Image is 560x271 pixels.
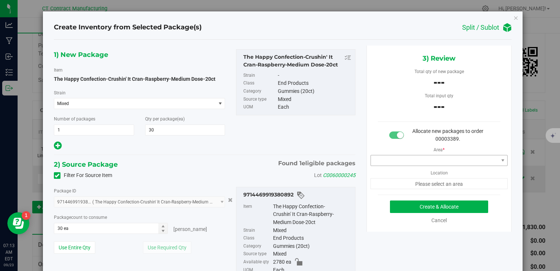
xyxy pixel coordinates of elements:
[57,101,207,106] span: Mixed
[314,172,322,178] span: Lot
[243,234,271,242] label: Class
[243,87,276,95] label: Category
[54,171,112,179] label: Filter For Source Item
[243,72,276,80] label: Strain
[278,103,351,111] div: Each
[158,223,167,229] span: Increase value
[390,200,488,213] button: Create & Allocate
[243,203,271,227] label: Item
[54,49,108,60] span: 1) New Package
[54,23,202,32] h4: Create Inventory from Selected Package(s)
[173,226,207,232] span: [PERSON_NAME]
[273,258,291,266] span: 2780 ea
[54,90,66,96] label: Strain
[243,191,351,200] div: 9714469919380892
[54,188,76,194] span: Package ID
[278,159,355,168] span: Found eligible packages
[243,79,276,87] label: Class
[243,258,271,266] label: Available qty
[54,125,134,135] input: 1
[415,69,464,74] span: Total qty of new package
[54,215,107,220] span: Package to consume
[278,87,351,95] div: Gummies (20ct)
[54,159,118,170] span: 2) Source Package
[412,128,483,142] span: Allocate new packages to order 00003389.
[278,79,351,87] div: End Products
[434,101,445,112] span: ---
[273,203,351,227] div: The Happy Confection-Crushin' It Cran-Raspberry-Medium Dose-20ct
[273,250,351,258] div: Mixed
[226,195,235,205] button: Cancel button
[423,53,456,64] span: 3) Review
[278,72,351,80] div: -
[273,234,351,242] div: End Products
[54,116,95,122] span: Number of packages
[54,67,63,73] label: Item
[215,98,225,109] span: select
[431,166,448,176] label: Location
[431,217,447,223] a: Cancel
[71,215,82,220] span: count
[273,242,351,250] div: Gummies (20ct)
[143,241,191,254] button: Use Required Qty
[22,211,30,220] iframe: Resource center unread badge
[278,95,351,104] div: Mixed
[145,116,185,122] span: Qty per package
[434,76,445,88] span: ---
[434,143,445,153] label: Area
[243,227,271,235] label: Strain
[7,212,29,234] iframe: Resource center
[371,178,508,189] span: Please select an area
[158,228,167,234] span: Decrease value
[177,116,185,122] span: (ea)
[299,160,302,167] span: 1
[54,223,168,234] input: 30 ea
[145,125,225,135] input: 30
[243,103,276,111] label: UOM
[54,241,95,254] button: Use Entire Qty
[54,144,62,150] span: Add new output
[243,53,351,69] div: The Happy Confection-Crushin' It Cran-Raspberry-Medium Dose-20ct
[243,95,276,104] label: Source type
[323,172,355,178] span: C0060000245
[462,24,499,31] h4: Split / Sublot
[243,242,271,250] label: Category
[425,93,453,98] span: Total input qty
[273,227,351,235] div: Mixed
[54,76,215,82] span: The Happy Confection-Crushin' It Cran-Raspberry-Medium Dose-20ct
[243,250,271,258] label: Source type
